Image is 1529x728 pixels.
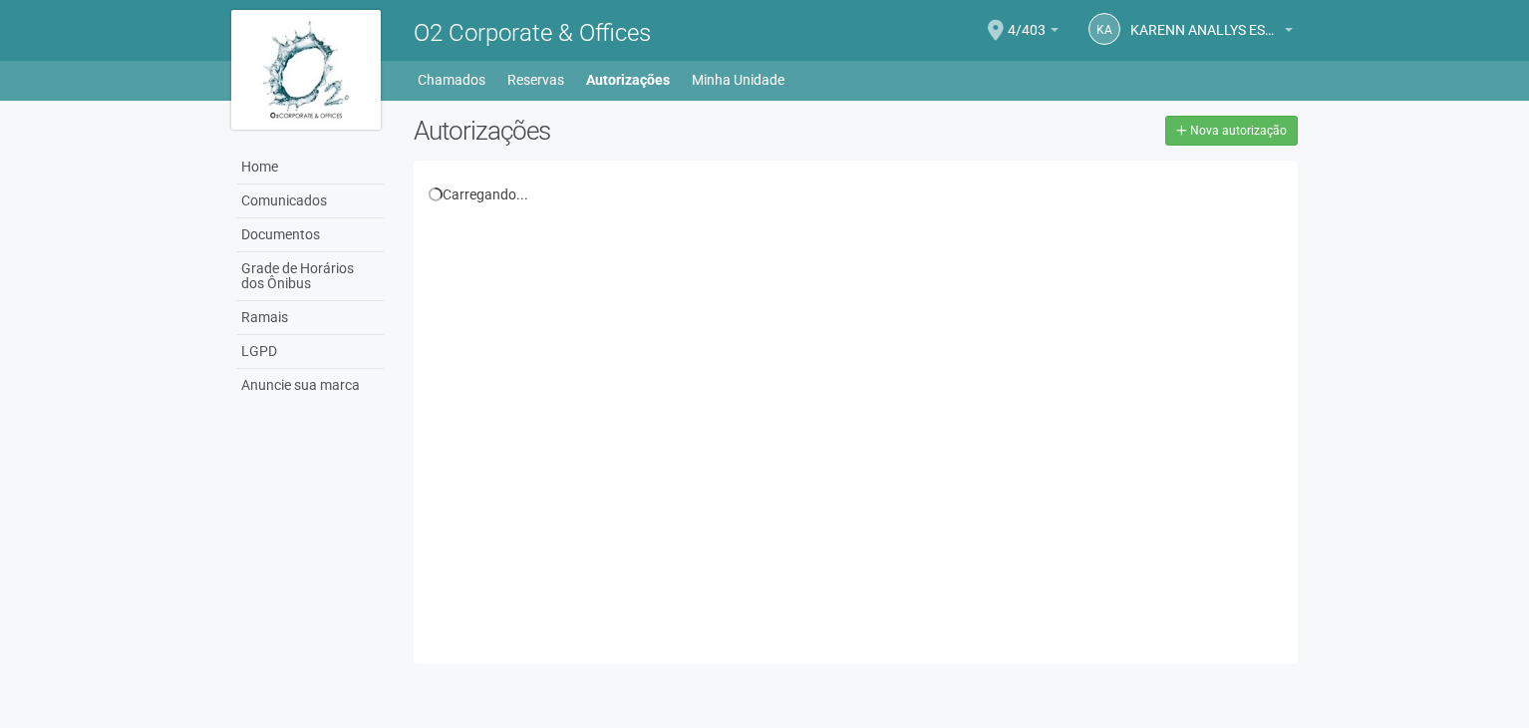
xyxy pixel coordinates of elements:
[236,301,384,335] a: Ramais
[1088,13,1120,45] a: KA
[429,185,1283,203] div: Carregando...
[236,252,384,301] a: Grade de Horários dos Ônibus
[236,218,384,252] a: Documentos
[418,66,485,94] a: Chamados
[231,10,381,130] img: logo.jpg
[1130,25,1293,41] a: KARENN ANALLYS ESTELLA
[236,151,384,184] a: Home
[1190,124,1287,138] span: Nova autorização
[692,66,784,94] a: Minha Unidade
[1008,3,1046,38] span: 4/403
[414,19,651,47] span: O2 Corporate & Offices
[1165,116,1298,146] a: Nova autorização
[236,184,384,218] a: Comunicados
[586,66,670,94] a: Autorizações
[236,369,384,402] a: Anuncie sua marca
[236,335,384,369] a: LGPD
[1130,3,1280,38] span: KARENN ANALLYS ESTELLA
[507,66,564,94] a: Reservas
[414,116,840,146] h2: Autorizações
[1008,25,1059,41] a: 4/403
